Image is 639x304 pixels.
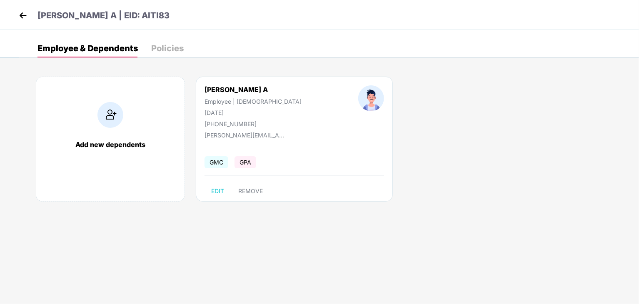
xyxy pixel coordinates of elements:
div: [PERSON_NAME][EMAIL_ADDRESS][DOMAIN_NAME] [205,132,288,139]
img: profileImage [358,85,384,111]
span: GMC [205,156,228,168]
div: Policies [151,44,184,52]
button: EDIT [205,184,231,198]
span: REMOVE [238,188,263,194]
img: addIcon [97,102,123,128]
div: Employee & Dependents [37,44,138,52]
p: [PERSON_NAME] A | EID: AITI83 [37,9,170,22]
div: Employee | [DEMOGRAPHIC_DATA] [205,98,302,105]
img: back [17,9,29,22]
div: [PHONE_NUMBER] [205,120,302,127]
div: [DATE] [205,109,302,116]
span: EDIT [211,188,224,194]
div: [PERSON_NAME] A [205,85,302,94]
div: Add new dependents [45,140,176,149]
span: GPA [235,156,256,168]
button: REMOVE [232,184,270,198]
